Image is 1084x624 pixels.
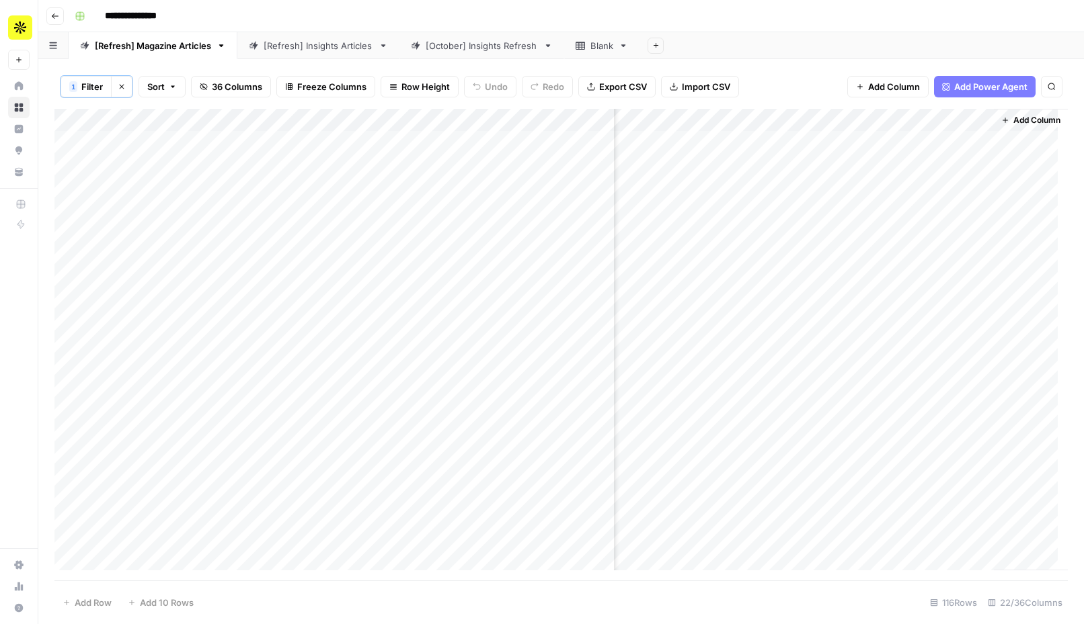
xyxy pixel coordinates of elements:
button: Add Column [996,112,1066,129]
button: Add Column [847,76,929,97]
button: Row Height [381,76,459,97]
button: Help + Support [8,597,30,619]
button: 36 Columns [191,76,271,97]
img: Apollo Logo [8,15,32,40]
div: 1 [69,81,77,92]
button: Undo [464,76,516,97]
button: Workspace: Apollo [8,11,30,44]
a: Home [8,75,30,97]
button: Add 10 Rows [120,592,202,613]
a: Opportunities [8,140,30,161]
div: 116 Rows [925,592,982,613]
span: Import CSV [682,80,730,93]
a: [Refresh] Insights Articles [237,32,399,59]
a: Settings [8,554,30,576]
button: Freeze Columns [276,76,375,97]
span: 1 [71,81,75,92]
button: Redo [522,76,573,97]
div: [Refresh] Insights Articles [264,39,373,52]
span: Sort [147,80,165,93]
div: [Refresh] Magazine Articles [95,39,211,52]
a: Insights [8,118,30,140]
span: 36 Columns [212,80,262,93]
span: Export CSV [599,80,647,93]
span: Add Row [75,596,112,609]
a: Your Data [8,161,30,183]
span: Freeze Columns [297,80,366,93]
button: 1Filter [61,76,111,97]
span: Row Height [401,80,450,93]
span: Filter [81,80,103,93]
a: Usage [8,576,30,597]
div: 22/36 Columns [982,592,1068,613]
span: Add Power Agent [954,80,1028,93]
button: Add Power Agent [934,76,1036,97]
span: Redo [543,80,564,93]
a: [October] Insights Refresh [399,32,564,59]
button: Add Row [54,592,120,613]
span: Add Column [868,80,920,93]
span: Undo [485,80,508,93]
a: Browse [8,97,30,118]
a: [Refresh] Magazine Articles [69,32,237,59]
span: Add Column [1013,114,1060,126]
div: Blank [590,39,613,52]
a: Blank [564,32,640,59]
button: Export CSV [578,76,656,97]
div: [October] Insights Refresh [426,39,538,52]
span: Add 10 Rows [140,596,194,609]
button: Import CSV [661,76,739,97]
button: Sort [139,76,186,97]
